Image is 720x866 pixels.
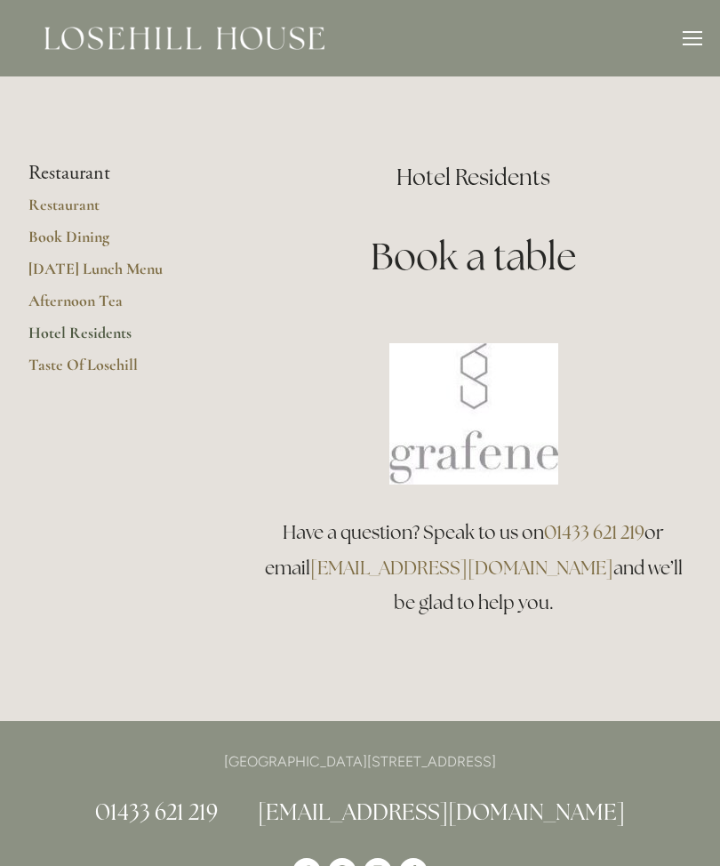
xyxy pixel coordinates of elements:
a: 01433 621 219 [95,798,218,826]
a: Restaurant [28,195,198,227]
a: [EMAIL_ADDRESS][DOMAIN_NAME] [310,556,613,580]
a: 01433 621 219 [544,520,644,544]
h3: Have a question? Speak to us on or email and we’ll be glad to help you. [255,515,692,621]
a: [DATE] Lunch Menu [28,259,198,291]
p: [GEOGRAPHIC_DATA][STREET_ADDRESS] [28,750,692,774]
a: Book Dining [28,227,198,259]
img: Losehill House [44,27,324,50]
a: Taste Of Losehill [28,355,198,387]
h1: Book a table [255,230,692,283]
a: [EMAIL_ADDRESS][DOMAIN_NAME] [258,798,625,826]
h2: Hotel Residents [255,162,692,193]
li: Restaurant [28,162,198,185]
a: Hotel Residents [28,323,198,355]
img: Book a table at Grafene Restaurant @ Losehill [389,343,558,485]
a: Afternoon Tea [28,291,198,323]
